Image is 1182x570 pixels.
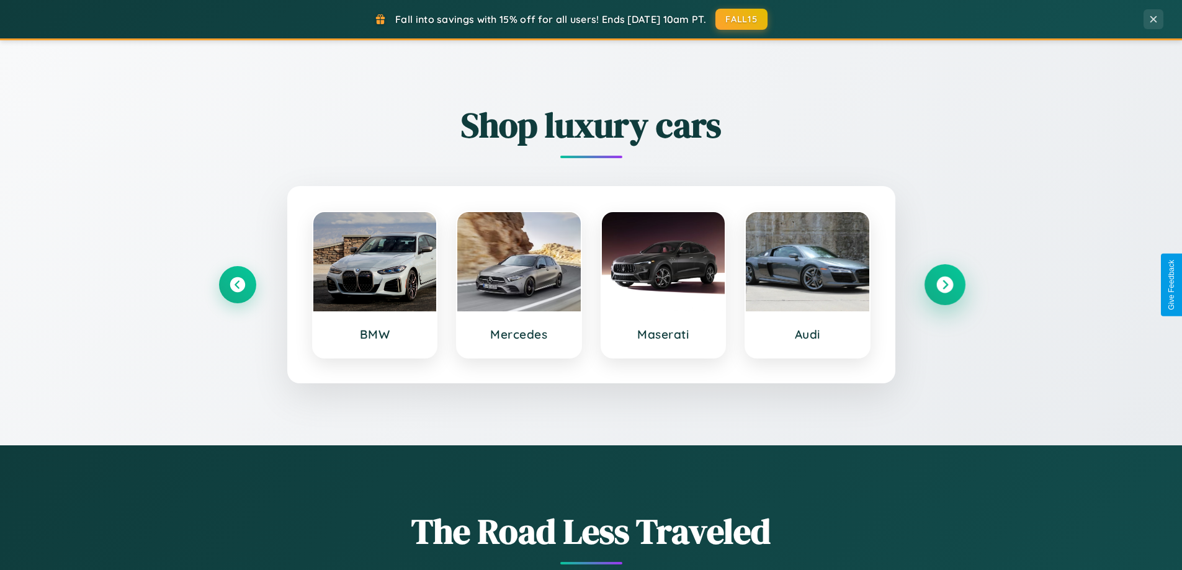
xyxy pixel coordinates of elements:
button: FALL15 [715,9,768,30]
h3: Mercedes [470,327,568,342]
h2: Shop luxury cars [219,101,964,149]
h3: Audi [758,327,857,342]
div: Give Feedback [1167,260,1176,310]
h3: Maserati [614,327,713,342]
span: Fall into savings with 15% off for all users! Ends [DATE] 10am PT. [395,13,706,25]
h1: The Road Less Traveled [219,507,964,555]
h3: BMW [326,327,424,342]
